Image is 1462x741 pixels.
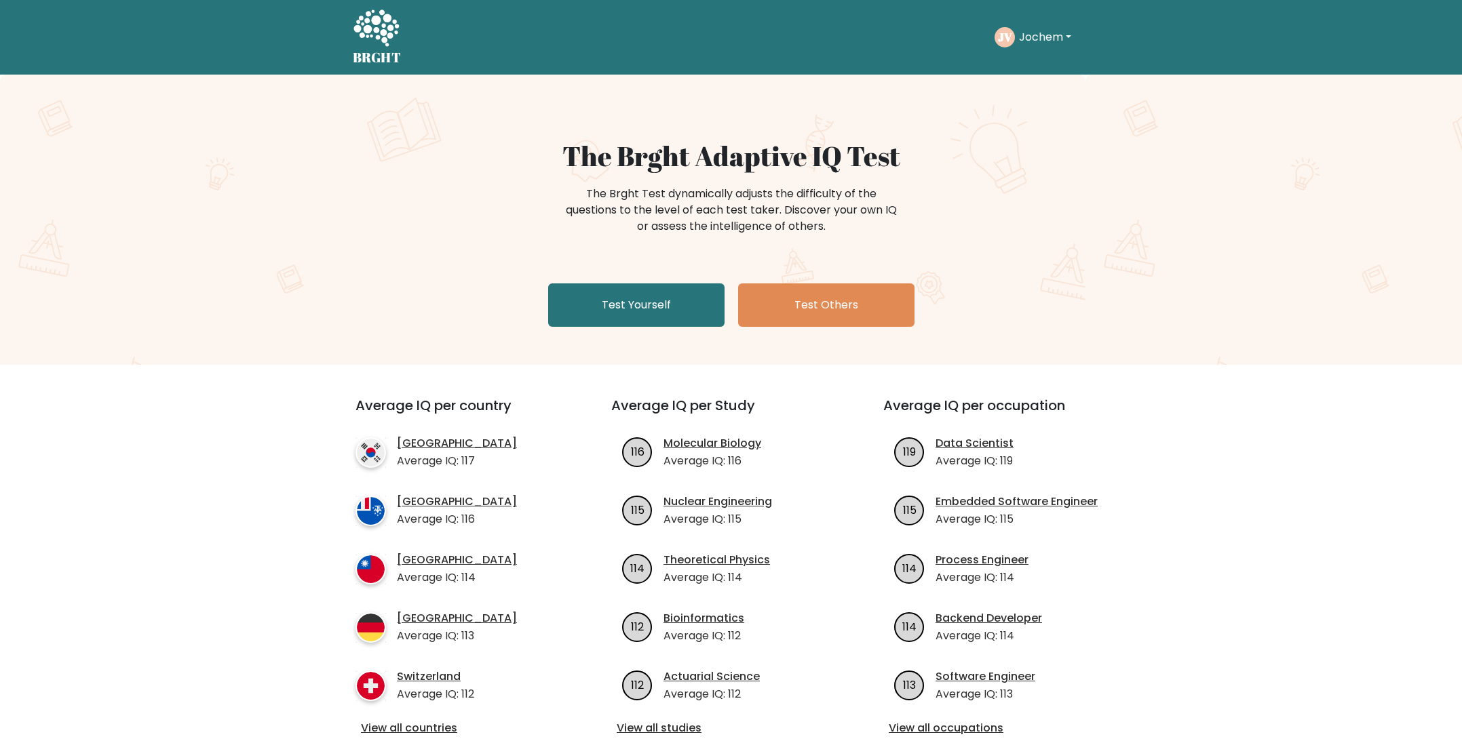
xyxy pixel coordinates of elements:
text: 114 [902,560,917,576]
p: Average IQ: 117 [397,453,517,469]
p: Average IQ: 116 [397,511,517,527]
text: 115 [631,502,645,517]
text: 112 [631,618,644,634]
p: Average IQ: 115 [663,511,772,527]
a: Software Engineer [936,668,1035,685]
a: [GEOGRAPHIC_DATA] [397,552,517,568]
a: View all occupations [889,720,1117,736]
p: Average IQ: 114 [397,569,517,586]
h3: Average IQ per country [355,397,562,430]
img: country [355,554,386,584]
img: country [355,496,386,526]
a: Process Engineer [936,552,1028,568]
a: Theoretical Physics [663,552,770,568]
p: Average IQ: 112 [663,686,760,702]
a: Backend Developer [936,610,1042,626]
button: Jochem [1015,28,1075,46]
p: Average IQ: 115 [936,511,1098,527]
a: Test Others [738,283,915,327]
text: 114 [902,618,917,634]
a: Molecular Biology [663,435,761,452]
text: 115 [903,502,917,517]
a: Test Yourself [548,283,725,327]
a: Embedded Software Engineer [936,494,1098,510]
a: BRGHT [353,5,402,69]
a: Data Scientist [936,435,1014,452]
text: 112 [631,677,644,692]
a: [GEOGRAPHIC_DATA] [397,610,517,626]
p: Average IQ: 112 [397,686,474,702]
h5: BRGHT [353,49,402,66]
p: Average IQ: 116 [663,453,761,469]
a: View all studies [617,720,845,736]
a: Actuarial Science [663,668,760,685]
text: JV [997,29,1012,45]
a: [GEOGRAPHIC_DATA] [397,494,517,510]
p: Average IQ: 113 [936,686,1035,702]
h3: Average IQ per occupation [883,397,1123,430]
div: The Brght Test dynamically adjusts the difficulty of the questions to the level of each test take... [562,186,901,235]
a: Bioinformatics [663,610,744,626]
img: country [355,670,386,701]
p: Average IQ: 113 [397,628,517,644]
p: Average IQ: 114 [936,628,1042,644]
text: 114 [630,560,645,576]
a: [GEOGRAPHIC_DATA] [397,435,517,452]
p: Average IQ: 114 [936,569,1028,586]
a: Switzerland [397,668,474,685]
a: View all countries [361,720,557,736]
p: Average IQ: 114 [663,569,770,586]
text: 113 [903,677,916,692]
h3: Average IQ per Study [611,397,851,430]
p: Average IQ: 112 [663,628,744,644]
img: country [355,437,386,468]
h1: The Brght Adaptive IQ Test [400,140,1062,172]
text: 116 [631,443,645,459]
p: Average IQ: 119 [936,453,1014,469]
a: Nuclear Engineering [663,494,772,510]
text: 119 [903,443,916,459]
img: country [355,612,386,643]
